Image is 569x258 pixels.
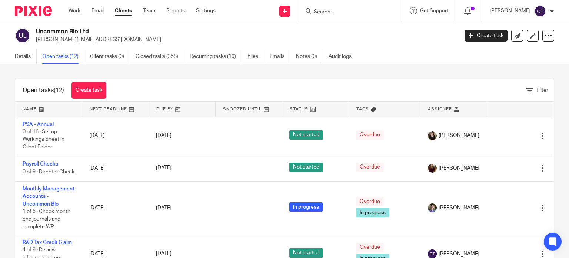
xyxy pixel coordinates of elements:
td: [DATE] [82,155,149,181]
span: Overdue [356,130,384,140]
a: Reports [166,7,185,14]
a: Client tasks (0) [90,49,130,64]
a: Recurring tasks (19) [190,49,242,64]
span: [PERSON_NAME] [439,164,479,172]
span: [DATE] [156,251,172,257]
a: PSA - Annual [23,122,54,127]
span: Not started [289,248,323,258]
p: [PERSON_NAME] [490,7,530,14]
img: 1530183611242%20(1).jpg [428,203,437,212]
a: Team [143,7,155,14]
td: [DATE] [82,181,149,235]
span: 1 of 5 · Check month end journals and complete WP [23,209,70,229]
a: Details [15,49,37,64]
span: [DATE] [156,133,172,138]
span: [DATE] [156,205,172,210]
a: Files [247,49,264,64]
a: Clients [115,7,132,14]
h1: Open tasks [23,86,64,94]
span: Status [290,107,308,111]
span: Overdue [356,163,384,172]
img: Helen%20Campbell.jpeg [428,131,437,140]
a: Create task [71,82,106,99]
span: Not started [289,163,323,172]
a: Monthly Management Accounts - Uncommon Bio [23,186,74,207]
span: Overdue [356,197,384,206]
td: [DATE] [82,117,149,155]
a: Work [69,7,80,14]
span: Overdue [356,243,384,252]
span: In progress [356,208,389,217]
img: svg%3E [15,28,30,43]
span: Tags [356,107,369,111]
a: Notes (0) [296,49,323,64]
img: Pixie [15,6,52,16]
a: Audit logs [329,49,357,64]
input: Search [313,9,380,16]
span: [PERSON_NAME] [439,250,479,258]
p: [PERSON_NAME][EMAIL_ADDRESS][DOMAIN_NAME] [36,36,453,43]
a: R&D Tax Credit Claim [23,240,72,245]
span: [DATE] [156,166,172,171]
span: 0 of 16 · Set up Workings Sheet in Client Folder [23,129,64,150]
a: Emails [270,49,290,64]
span: Snoozed Until [223,107,262,111]
h2: Uncommon Bio Ltd [36,28,370,36]
a: Email [91,7,104,14]
a: Create task [465,30,508,42]
a: Payroll Checks [23,161,58,167]
span: [PERSON_NAME] [439,204,479,212]
a: Settings [196,7,216,14]
span: Filter [536,88,548,93]
span: (12) [54,87,64,93]
span: Get Support [420,8,449,13]
span: In progress [289,202,323,212]
span: [PERSON_NAME] [439,132,479,139]
span: 0 of 9 · Director Check [23,169,74,174]
span: Not started [289,130,323,140]
a: Open tasks (12) [42,49,84,64]
a: Closed tasks (358) [136,49,184,64]
img: MaxAcc_Sep21_ElliDeanPhoto_030.jpg [428,164,437,173]
img: svg%3E [534,5,546,17]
